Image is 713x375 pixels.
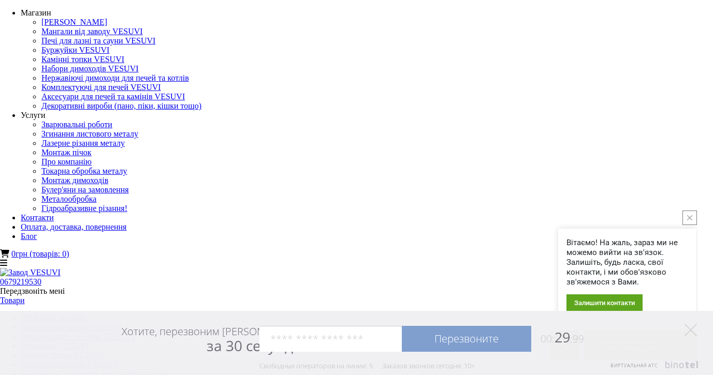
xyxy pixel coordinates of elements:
a: Перезвоните [402,326,531,352]
a: Згинання листового металу [41,129,138,138]
a: Монтаж димоходів [41,176,108,185]
div: Свободных операторов на линии: 5 Заказов звонков сегодня: 10+ [259,362,475,370]
a: Камінні топки VESUVI [41,55,124,64]
a: Лазерне різання металу [41,139,125,147]
div: Залишити контакти [566,294,643,311]
a: Оплата, доставка, повернення [21,222,126,231]
div: Магазин [21,8,713,18]
a: Нержавіючі димоходи для печей та котлів [41,73,189,82]
a: Печі для лазні та сауни VESUVI [41,36,155,45]
span: 29 [531,327,584,347]
a: Мангали від заводу VESUVI [41,27,143,36]
a: Металообробка [41,194,96,203]
a: Токарна обробка металу [41,167,127,175]
a: Декоративні вироби (пано, піки, кішки тощо) [41,101,201,110]
a: Гідроабразивне різання! [41,204,127,213]
span: Виртуальная АТС [610,362,658,369]
a: Блог [21,232,37,241]
a: Про компанію [41,157,92,166]
div: Вітаємо! На жаль, зараз ми не можемо вийти на зв'язок. Залишіть, будь ласка, свої контакти, і ми ... [566,238,688,287]
span: за 30 секунд? [207,336,299,355]
a: Монтаж пічок [41,148,92,157]
a: Булер'яни на замовлення [41,185,129,194]
a: Комплектуючі для печей VESUVI [41,83,161,92]
div: Услуги [21,111,713,120]
a: Виртуальная АТС [604,361,700,375]
a: 0грн (товарів: 0) [11,249,69,258]
button: close button [682,211,697,225]
a: Зварювальні роботи [41,120,112,129]
a: Буржуйки VESUVI [41,46,109,54]
a: Аксесуари для печей та камінів VESUVI [41,92,185,101]
span: 00: [541,332,555,346]
a: [PERSON_NAME] [41,18,107,26]
a: Контакти [21,213,54,222]
a: Набори димоходів VESUVI [41,64,139,73]
span: :99 [570,332,584,346]
div: Хотите, перезвоним [PERSON_NAME] [122,325,299,354]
